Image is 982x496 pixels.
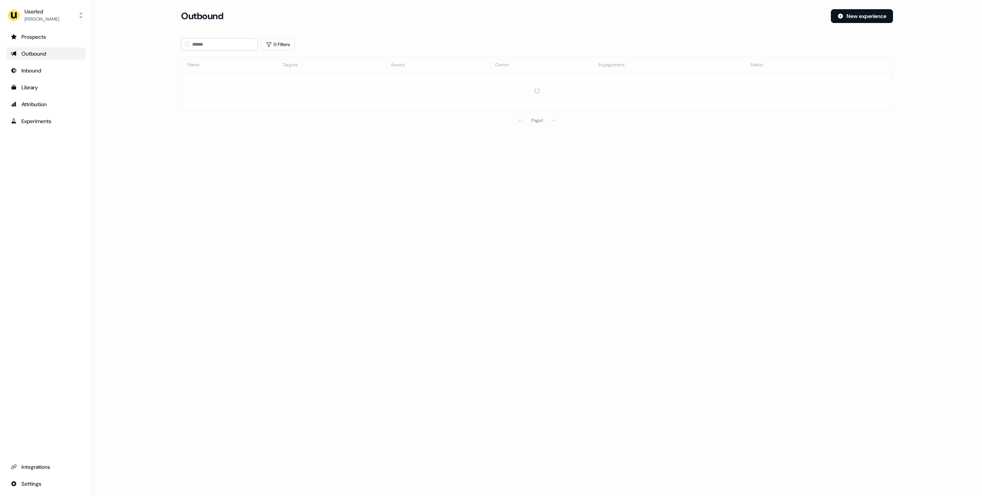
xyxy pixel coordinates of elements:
div: [PERSON_NAME] [25,15,59,23]
div: Settings [11,480,81,488]
div: Integrations [11,463,81,471]
div: Inbound [11,67,81,74]
a: Go to Inbound [6,64,86,77]
div: Experiments [11,117,81,125]
a: Go to prospects [6,31,86,43]
a: Go to templates [6,81,86,94]
h3: Outbound [181,10,223,22]
div: Userled [25,8,59,15]
div: Library [11,84,81,91]
a: Go to integrations [6,478,86,490]
a: Go to attribution [6,98,86,110]
button: 0 Filters [261,38,295,51]
div: Outbound [11,50,81,57]
button: New experience [831,9,893,23]
div: Prospects [11,33,81,41]
div: Attribution [11,100,81,108]
a: Go to experiments [6,115,86,127]
a: Go to outbound experience [6,48,86,60]
button: Userled[PERSON_NAME] [6,6,86,25]
a: Go to integrations [6,461,86,473]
